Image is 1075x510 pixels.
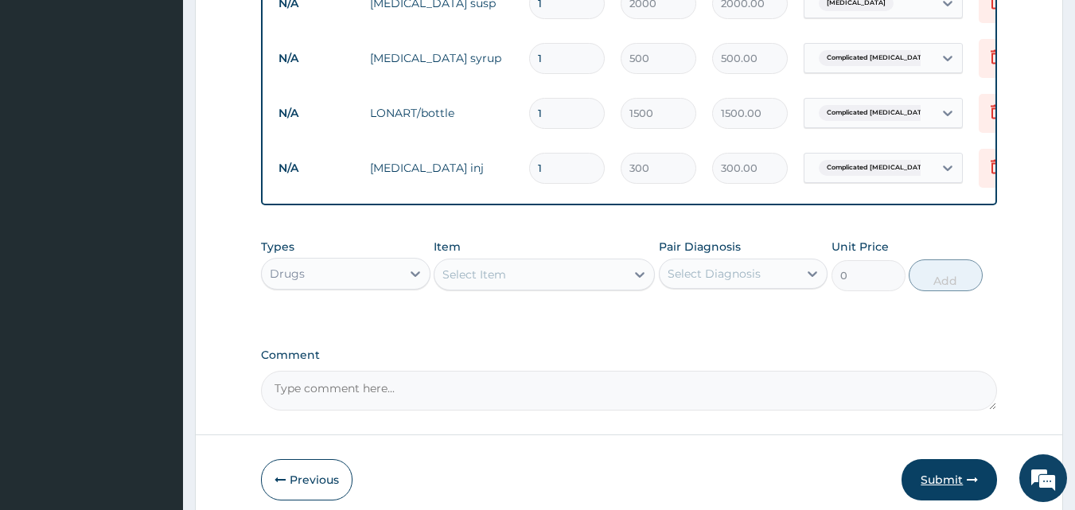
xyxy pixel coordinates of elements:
label: Unit Price [832,239,889,255]
div: Select Diagnosis [668,266,761,282]
textarea: Type your message and hit 'Enter' [8,341,303,396]
div: Select Item [442,267,506,282]
span: Complicated [MEDICAL_DATA] [819,105,937,121]
div: Minimize live chat window [261,8,299,46]
td: N/A [271,44,362,73]
label: Types [261,240,294,254]
div: Drugs [270,266,305,282]
td: [MEDICAL_DATA] inj [362,152,521,184]
img: d_794563401_company_1708531726252_794563401 [29,80,64,119]
button: Submit [902,459,997,500]
span: We're online! [92,154,220,314]
td: N/A [271,99,362,128]
button: Add [909,259,983,291]
label: Pair Diagnosis [659,239,741,255]
div: Chat with us now [83,89,267,110]
td: N/A [271,154,362,183]
td: LONART/bottle [362,97,521,129]
span: Complicated [MEDICAL_DATA] [819,50,937,66]
label: Item [434,239,461,255]
button: Previous [261,459,352,500]
label: Comment [261,348,998,362]
span: Complicated [MEDICAL_DATA] [819,160,937,176]
td: [MEDICAL_DATA] syrup [362,42,521,74]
